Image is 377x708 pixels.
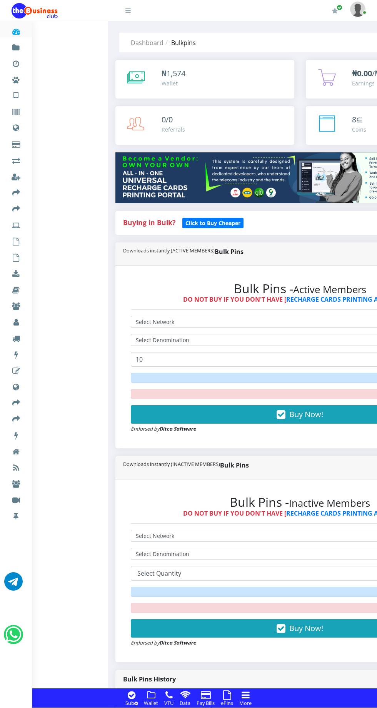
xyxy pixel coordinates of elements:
[123,461,220,468] small: Downloads instantly (INACTIVE MEMBERS)
[352,125,366,134] div: Coins
[185,219,240,227] b: Click to Buy Cheaper
[12,279,20,298] a: Business Materials
[177,698,193,707] a: Data
[115,60,294,99] a: ₦1,574 Wallet
[289,496,370,510] small: Inactive Members
[163,38,196,47] li: Bulkpins
[12,21,20,39] a: Dashboard
[4,578,23,591] a: Chat for support
[12,134,20,152] a: Cable TV, Electricity
[12,231,20,249] a: Buy Bulk Pins
[221,700,233,706] small: ePins
[180,700,190,706] small: Data
[12,376,20,395] a: Promote a Site/Link
[12,37,20,55] a: Fund wallet
[131,38,163,47] a: Dashboard
[12,360,20,379] a: Sponsor a Post
[352,114,366,125] div: ⊆
[123,247,215,254] small: Downloads instantly (ACTIVE MEMBERS)
[131,639,196,646] small: Endorsed by
[12,215,20,233] a: Print Recharge Cards
[5,631,21,644] a: Chat for support
[289,409,323,419] span: Buy Now!
[29,96,93,109] a: International VTU
[164,700,173,706] small: VTU
[12,263,20,282] a: Download Software
[142,698,160,707] a: Wallet
[352,114,356,125] span: 8
[162,114,173,125] span: 0/0
[332,8,338,14] i: Renew/Upgrade Subscription
[12,102,20,120] a: Vouchers
[162,125,185,134] div: Referrals
[12,166,20,185] a: Register a Referral
[125,700,138,706] small: Sub
[239,700,252,706] small: More
[12,392,20,411] a: Share Sponsored Posts
[115,106,294,145] a: 0/0 Referrals
[123,218,175,227] strong: Buying in Bulk?
[12,69,20,88] a: Miscellaneous Payments
[12,53,20,72] a: Transactions
[12,457,20,476] a: Business Articles
[12,441,20,459] a: Business Seminar
[12,409,20,427] a: Share Sponsored Sites
[12,85,20,104] a: VTU
[162,68,185,79] div: ₦
[12,473,20,492] a: Business Forum
[293,283,366,296] small: Active Members
[12,425,20,443] a: Services
[12,182,20,201] a: Transfer to Wallet
[12,199,20,217] a: Transfer to Bank
[144,700,158,706] small: Wallet
[12,296,20,314] a: Business Groups
[12,3,58,18] img: Logo
[182,218,244,227] a: Click to Buy Cheaper
[162,698,176,707] a: VTU
[350,2,365,17] img: User
[12,489,20,508] a: Business Videos
[289,623,323,633] span: Buy Now!
[159,639,196,646] strong: Ditco Software
[123,698,140,707] a: Sub
[12,312,20,330] a: Business Profiles
[337,5,342,10] span: Renew/Upgrade Subscription
[12,344,20,362] a: Services
[12,247,20,265] a: Buy Bulk VTU Pins
[194,698,217,707] a: Pay Bills
[159,425,196,432] strong: Ditco Software
[29,85,93,98] a: Nigerian VTU
[12,328,20,346] a: Products
[352,68,372,78] b: ₦0.00
[12,506,20,524] a: Health Corner
[12,117,20,136] a: Data
[131,425,196,432] small: Endorsed by
[219,698,235,707] a: ePins
[162,79,185,87] div: Wallet
[197,700,215,706] small: Pay Bills
[12,150,20,169] a: Airtime -2- Cash
[167,68,185,78] span: 1,574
